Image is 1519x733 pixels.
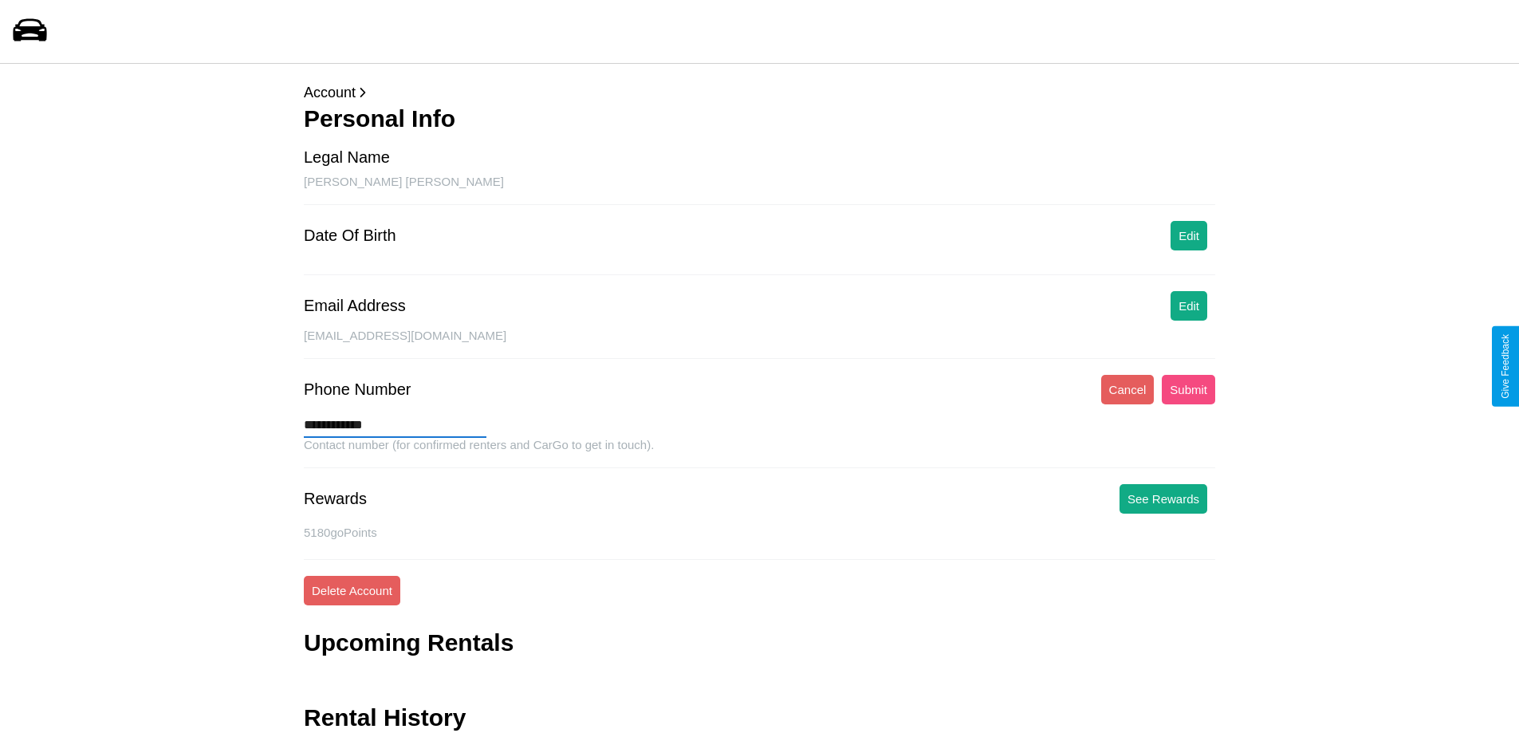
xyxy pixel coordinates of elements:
[1162,375,1215,404] button: Submit
[304,80,1215,105] p: Account
[304,704,466,731] h3: Rental History
[304,148,390,167] div: Legal Name
[1101,375,1155,404] button: Cancel
[304,329,1215,359] div: [EMAIL_ADDRESS][DOMAIN_NAME]
[1171,291,1207,321] button: Edit
[304,175,1215,205] div: [PERSON_NAME] [PERSON_NAME]
[1171,221,1207,250] button: Edit
[304,576,400,605] button: Delete Account
[304,297,406,315] div: Email Address
[304,438,1215,468] div: Contact number (for confirmed renters and CarGo to get in touch).
[304,227,396,245] div: Date Of Birth
[304,629,514,656] h3: Upcoming Rentals
[304,105,1215,132] h3: Personal Info
[1500,334,1511,399] div: Give Feedback
[304,490,367,508] div: Rewards
[1120,484,1207,514] button: See Rewards
[304,522,1215,543] p: 5180 goPoints
[304,380,411,399] div: Phone Number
